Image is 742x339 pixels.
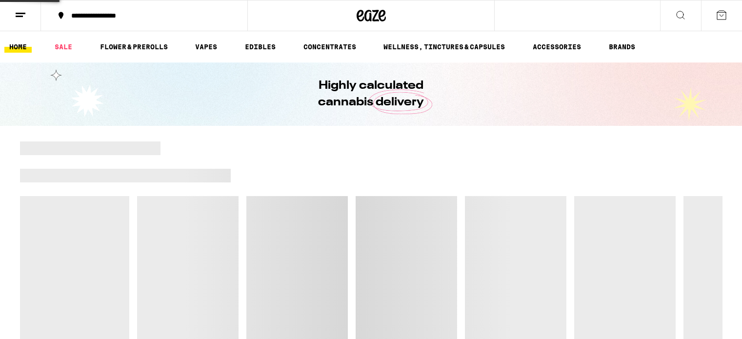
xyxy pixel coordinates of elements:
[604,41,640,53] a: BRANDS
[240,41,281,53] a: EDIBLES
[528,41,586,53] a: ACCESSORIES
[190,41,222,53] a: VAPES
[50,41,77,53] a: SALE
[95,41,173,53] a: FLOWER & PREROLLS
[291,78,452,111] h1: Highly calculated cannabis delivery
[379,41,510,53] a: WELLNESS, TINCTURES & CAPSULES
[299,41,361,53] a: CONCENTRATES
[4,41,32,53] a: HOME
